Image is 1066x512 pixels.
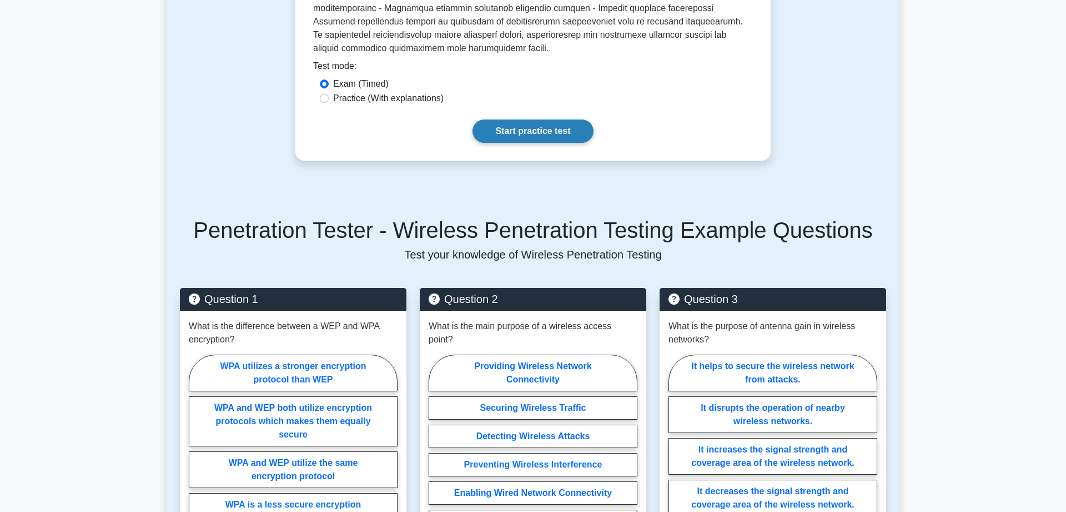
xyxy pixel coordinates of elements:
div: Test mode: [313,59,753,77]
label: Preventing Wireless Interference [429,453,637,476]
label: WPA and WEP both utilize encryption protocols which makes them equally secure [189,396,398,446]
label: Enabling Wired Network Connectivity [429,481,637,505]
h5: Question 3 [668,292,877,306]
label: WPA and WEP utilize the same encryption protocol [189,451,398,488]
label: Providing Wireless Network Connectivity [429,355,637,391]
label: Practice (With explanations) [333,92,444,105]
p: Test your knowledge of Wireless Penetration Testing [180,248,886,261]
a: Start practice test [472,120,593,143]
label: It helps to secure the wireless network from attacks. [668,355,877,391]
p: What is the purpose of antenna gain in wireless networks? [668,320,877,346]
label: WPA utilizes a stronger encryption protocol than WEP [189,355,398,391]
label: It increases the signal strength and coverage area of the wireless network. [668,438,877,475]
label: It disrupts the operation of nearby wireless networks. [668,396,877,433]
p: What is the main purpose of a wireless access point? [429,320,637,346]
p: What is the difference between a WEP and WPA encryption? [189,320,398,346]
h5: Question 2 [429,292,637,306]
label: Exam (Timed) [333,77,389,91]
label: Detecting Wireless Attacks [429,425,637,448]
h5: Penetration Tester - Wireless Penetration Testing Example Questions [180,217,886,243]
h5: Question 1 [189,292,398,306]
label: Securing Wireless Traffic [429,396,637,420]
